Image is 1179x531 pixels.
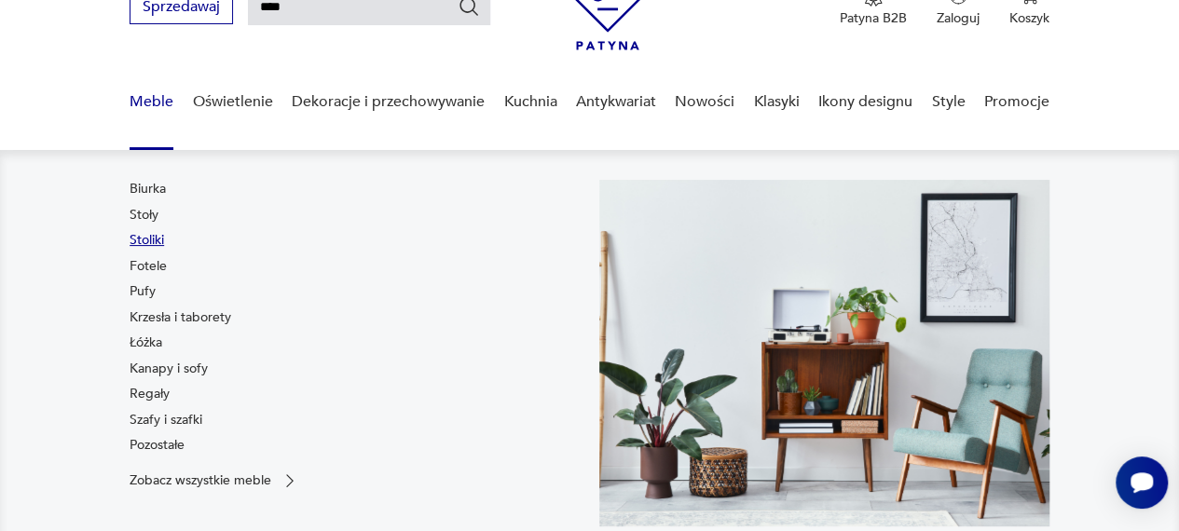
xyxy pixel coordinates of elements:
iframe: Smartsupp widget button [1116,456,1168,509]
a: Antykwariat [576,66,656,138]
a: Kuchnia [503,66,556,138]
a: Łóżka [130,334,162,352]
a: Style [931,66,965,138]
a: Klasyki [754,66,800,138]
p: Koszyk [1009,9,1049,27]
a: Nowości [675,66,734,138]
a: Fotele [130,257,167,276]
a: Dekoracje i przechowywanie [292,66,485,138]
a: Pufy [130,282,156,301]
a: Krzesła i taborety [130,308,231,327]
img: 969d9116629659dbb0bd4e745da535dc.jpg [599,180,1049,526]
a: Biurka [130,180,166,198]
a: Stoły [130,206,158,225]
a: Ikony designu [818,66,912,138]
a: Kanapy i sofy [130,360,208,378]
a: Pozostałe [130,436,185,455]
a: Promocje [984,66,1049,138]
a: Sprzedawaj [130,2,233,15]
a: Stoliki [130,231,164,250]
a: Szafy i szafki [130,411,202,429]
a: Regały [130,385,170,403]
a: Oświetlenie [193,66,273,138]
a: Meble [130,66,173,138]
p: Zobacz wszystkie meble [130,474,271,486]
p: Zaloguj [937,9,980,27]
a: Zobacz wszystkie meble [130,471,299,490]
p: Patyna B2B [840,9,907,27]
